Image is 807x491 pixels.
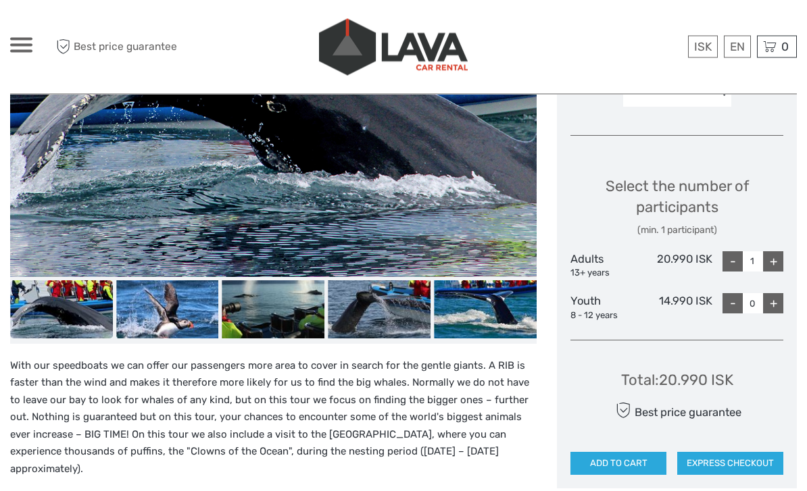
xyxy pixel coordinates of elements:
[694,40,712,53] span: ISK
[10,446,499,475] span: – [DATE] approximately).
[612,399,741,423] div: Best price guarantee
[763,252,783,272] div: +
[10,360,529,459] span: With our speedboats we can offer our passengers more area to cover in search for the gentle giant...
[570,310,641,323] div: 8 - 12 years
[570,453,666,475] button: ADD TO CART
[677,453,783,475] button: EXPRESS CHECKOUT
[641,294,712,322] div: 14.990 ISK
[570,267,641,280] div: 13+ years
[319,19,468,76] img: 523-13fdf7b0-e410-4b32-8dc9-7907fc8d33f7_logo_big.jpg
[155,21,172,37] button: Open LiveChat chat widget
[434,281,537,338] img: 9abbc5a0398a41ccaf7d03efc976ef6b_slider_thumbnail.jpeg
[763,294,783,314] div: +
[641,252,712,280] div: 20.990 ISK
[718,84,729,98] div: < >
[10,281,113,338] img: 25628abb416141628efdc8863e300958_slider_thumbnail.jpg
[779,40,791,53] span: 0
[570,224,783,238] div: (min. 1 participant)
[724,36,751,58] div: EN
[570,294,641,322] div: Youth
[570,176,783,238] div: Select the number of participants
[621,370,733,391] div: Total : 20.990 ISK
[723,252,743,272] div: -
[53,36,207,58] span: Best price guarantee
[723,294,743,314] div: -
[116,281,219,338] img: 42ac75298c29405f8b715a70a18e8ba5_slider_thumbnail.jpg
[570,252,641,280] div: Adults
[328,281,431,338] img: ce10893270d9487fad43e16bfd747ae6_slider_thumbnail.jpg
[222,281,325,338] img: 67f6ae9ea7294ba7bbf8bc008fbdb005_slider_thumbnail.jpg
[19,24,153,34] p: We're away right now. Please check back later!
